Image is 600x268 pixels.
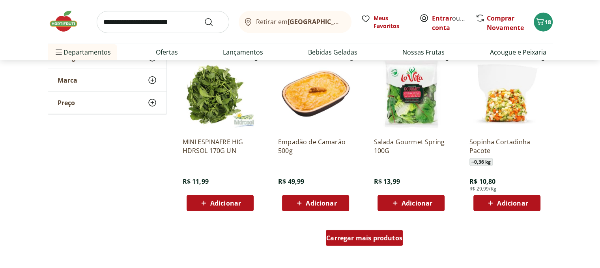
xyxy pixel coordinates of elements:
span: Retirar em [256,18,343,25]
a: Criar conta [432,14,475,32]
span: R$ 49,99 [278,177,304,186]
span: Adicionar [306,200,336,206]
span: 18 [545,18,551,26]
button: Preço [48,92,166,114]
span: ~ 0,36 kg [469,158,493,166]
img: MINI ESPINAFRE HIG HDRSOL 170G UN [183,56,258,131]
a: Lançamentos [223,47,263,57]
span: Adicionar [497,200,528,206]
img: Sopinha Cortadinha Pacote [469,56,544,131]
a: Empadão de Camarão 500g [278,138,353,155]
img: Hortifruti [48,9,87,33]
input: search [97,11,229,33]
span: Preço [58,99,75,107]
a: Ofertas [156,47,178,57]
span: Carregar mais produtos [326,235,402,241]
a: Açougue e Peixaria [490,47,546,57]
button: Retirar em[GEOGRAPHIC_DATA]/[GEOGRAPHIC_DATA] [239,11,351,33]
a: Salada Gourmet Spring 100G [374,138,449,155]
button: Menu [54,43,64,62]
button: Adicionar [282,195,349,211]
a: Sopinha Cortadinha Pacote [469,138,544,155]
a: MINI ESPINAFRE HIG HDRSOL 170G UN [183,138,258,155]
span: Marca [58,76,77,84]
b: [GEOGRAPHIC_DATA]/[GEOGRAPHIC_DATA] [288,17,421,26]
button: Adicionar [187,195,254,211]
span: R$ 13,99 [374,177,400,186]
button: Submit Search [204,17,223,27]
button: Adicionar [378,195,445,211]
span: Adicionar [210,200,241,206]
button: Carrinho [534,13,553,32]
span: R$ 29,99/Kg [469,186,496,192]
span: Meus Favoritos [374,14,410,30]
img: Salada Gourmet Spring 100G [374,56,449,131]
a: Entrar [432,14,452,23]
a: Meus Favoritos [361,14,410,30]
button: Adicionar [473,195,540,211]
span: Departamentos [54,43,111,62]
span: R$ 10,80 [469,177,495,186]
span: R$ 11,99 [183,177,209,186]
a: Nossas Frutas [402,47,445,57]
a: Bebidas Geladas [308,47,357,57]
img: Empadão de Camarão 500g [278,56,353,131]
a: Comprar Novamente [487,14,524,32]
a: Carregar mais produtos [326,230,403,249]
span: Adicionar [402,200,432,206]
button: Marca [48,69,166,91]
span: ou [432,13,467,32]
